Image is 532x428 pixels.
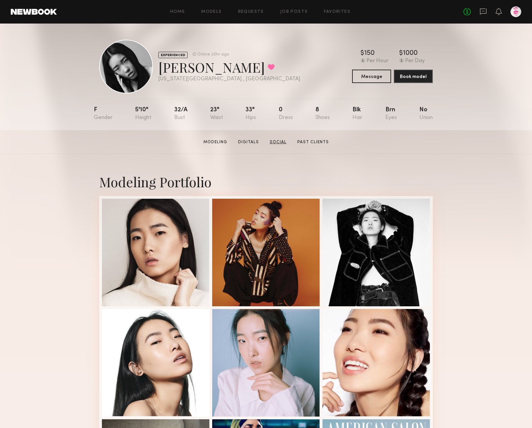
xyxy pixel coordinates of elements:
[158,52,188,58] div: EXPERIENCED
[235,139,262,145] a: Digitals
[158,58,300,76] div: [PERSON_NAME]
[419,107,433,121] div: No
[99,173,433,191] div: Modeling Portfolio
[135,107,151,121] div: 5'10"
[295,139,332,145] a: Past Clients
[170,10,185,14] a: Home
[403,50,418,57] div: 1000
[279,107,293,121] div: 0
[394,70,433,83] button: Book model
[210,107,223,121] div: 23"
[197,52,229,57] div: Online 20hr ago
[399,50,403,57] div: $
[94,107,113,121] div: F
[201,139,230,145] a: Modeling
[364,50,375,57] div: 150
[280,10,308,14] a: Job Posts
[367,58,388,64] div: Per Hour
[174,107,188,121] div: 32/a
[315,107,330,121] div: 8
[267,139,289,145] a: Social
[352,70,391,83] button: Message
[405,58,425,64] div: Per Day
[245,107,256,121] div: 33"
[238,10,264,14] a: Requests
[324,10,350,14] a: Favorites
[201,10,222,14] a: Models
[158,76,300,82] div: [US_STATE][GEOGRAPHIC_DATA] , [GEOGRAPHIC_DATA]
[352,107,363,121] div: Blk
[385,107,397,121] div: Brn
[360,50,364,57] div: $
